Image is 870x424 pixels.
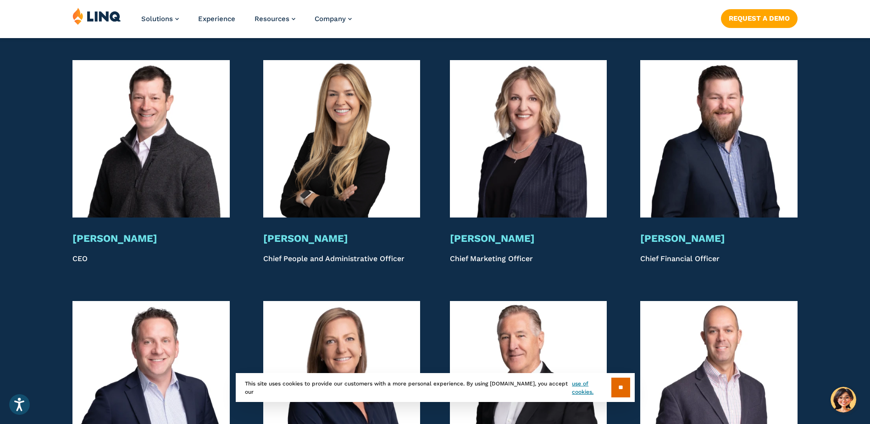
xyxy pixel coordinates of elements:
nav: Primary Navigation [141,7,352,38]
img: LINQ | K‑12 Software [72,7,121,25]
a: Resources [255,15,295,23]
img: Christine Pribilski Headshot [450,60,607,218]
p: Chief Marketing Officer [450,253,607,264]
img: Cody Draper Headshot [640,60,798,218]
p: Chief People and Administrative Officer [263,253,421,264]
h3: [PERSON_NAME] [72,232,230,245]
nav: Button Navigation [721,7,798,28]
a: Company [315,15,352,23]
p: Chief Financial Officer [640,253,798,264]
h3: [PERSON_NAME] [450,232,607,245]
button: Hello, have a question? Let’s chat. [831,387,856,413]
a: Request a Demo [721,9,798,28]
span: Company [315,15,346,23]
a: Experience [198,15,235,23]
img: Bryan Jones Headshot [72,60,230,218]
a: Solutions [141,15,179,23]
h3: [PERSON_NAME] [263,232,421,245]
img: Catherine Duke Headshot [263,60,421,218]
span: Solutions [141,15,173,23]
div: This site uses cookies to provide our customers with a more personal experience. By using [DOMAIN... [236,373,635,402]
p: CEO [72,253,230,264]
span: Resources [255,15,289,23]
h3: [PERSON_NAME] [640,232,798,245]
a: use of cookies. [572,379,611,396]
